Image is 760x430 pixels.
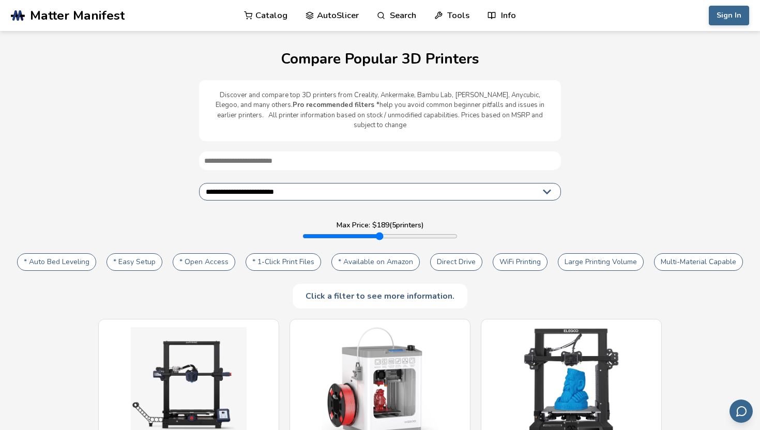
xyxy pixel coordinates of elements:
button: * Easy Setup [107,253,162,271]
button: Multi-Material Capable [654,253,743,271]
button: Direct Drive [430,253,482,271]
label: Max Price: $ 189 ( 5 printers) [337,221,424,229]
button: * Open Access [173,253,235,271]
button: * Auto Bed Leveling [17,253,96,271]
button: WiFi Printing [493,253,548,271]
div: Click a filter to see more information. [293,284,467,309]
button: Large Printing Volume [558,253,644,271]
p: Discover and compare top 3D printers from Creality, Ankermake, Bambu Lab, [PERSON_NAME], Anycubic... [209,90,551,131]
button: * 1-Click Print Files [246,253,321,271]
span: Matter Manifest [30,8,125,23]
button: * Available on Amazon [331,253,420,271]
button: Sign In [709,6,749,25]
button: Send feedback via email [729,400,753,423]
b: Pro recommended filters * [293,100,379,110]
h1: Compare Popular 3D Printers [10,51,750,67]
